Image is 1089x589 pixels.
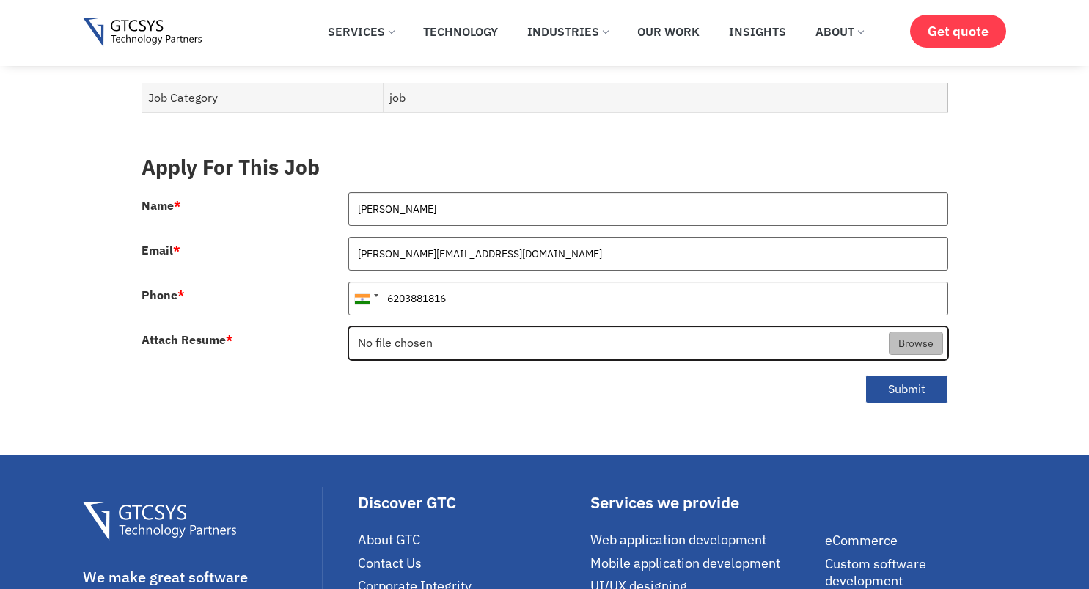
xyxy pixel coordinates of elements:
[590,555,780,571] span: Mobile application development
[142,289,185,301] label: Phone
[626,15,711,48] a: Our Work
[825,532,1007,549] a: eCommerce
[358,555,422,571] span: Contact Us
[358,494,583,511] div: Discover GTC
[83,502,236,541] img: Gtcsys Footer Logo
[516,15,619,48] a: Industries
[865,375,948,403] button: Submit
[142,200,181,211] label: Name
[384,83,947,113] td: job
[590,531,766,548] span: Web application development
[590,531,818,548] a: Web application development
[83,18,202,48] img: Gtcsys logo
[590,555,818,571] a: Mobile application development
[142,155,948,180] h3: Apply For This Job
[718,15,797,48] a: Insights
[590,494,818,511] div: Services we provide
[317,15,405,48] a: Services
[928,23,989,39] span: Get quote
[142,83,384,113] td: Job Category
[358,531,583,548] a: About GTC
[910,15,1006,48] a: Get quote
[349,282,383,315] div: India (भारत): +91
[825,532,898,549] span: eCommerce
[412,15,509,48] a: Technology
[142,244,180,256] label: Email
[804,15,874,48] a: About
[142,46,948,71] h3: Job Features
[348,282,948,315] input: 081234 56789
[358,531,420,548] span: About GTC
[142,334,233,345] label: Attach Resume
[358,555,583,571] a: Contact Us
